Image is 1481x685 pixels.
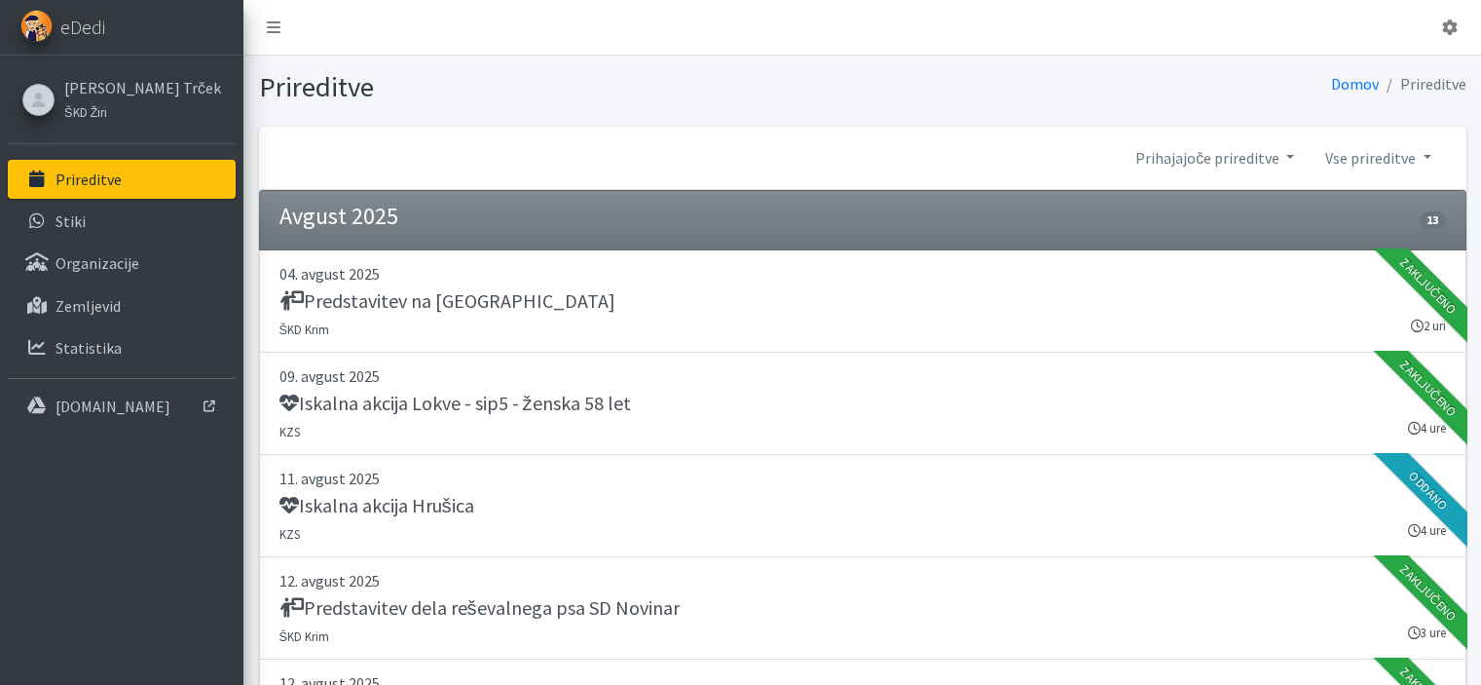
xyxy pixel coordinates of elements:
a: Statistika [8,328,236,367]
p: [DOMAIN_NAME] [56,397,170,416]
p: 11. avgust 2025 [279,467,1446,490]
p: Stiki [56,211,86,231]
h5: Predstavitev dela reševalnega psa SD Novinar [279,596,680,620]
h5: Iskalna akcija Hrušica [279,494,474,517]
p: Prireditve [56,170,122,189]
a: 04. avgust 2025 Predstavitev na [GEOGRAPHIC_DATA] ŠKD Krim 2 uri Zaključeno [259,250,1466,353]
p: 12. avgust 2025 [279,569,1446,592]
small: ŠKD Žiri [64,104,107,120]
small: KZS [279,424,300,439]
span: 13 [1420,211,1445,229]
a: Vse prireditve [1310,138,1446,177]
a: Organizacije [8,244,236,283]
h4: Avgust 2025 [279,203,398,231]
small: KZS [279,526,300,542]
p: 04. avgust 2025 [279,262,1446,285]
p: Organizacije [56,253,139,273]
a: Zemljevid [8,286,236,325]
a: Prihajajoče prireditve [1120,138,1310,177]
p: Statistika [56,338,122,358]
a: 11. avgust 2025 Iskalna akcija Hrušica KZS 4 ure Oddano [259,455,1466,557]
li: Prireditve [1379,70,1466,98]
a: 09. avgust 2025 Iskalna akcija Lokve - sip5 - ženska 58 let KZS 4 ure Zaključeno [259,353,1466,455]
span: eDedi [60,13,105,42]
img: eDedi [20,10,53,42]
p: Zemljevid [56,296,121,316]
p: 09. avgust 2025 [279,364,1446,388]
h5: Iskalna akcija Lokve - sip5 - ženska 58 let [279,392,631,415]
a: ŠKD Žiri [64,99,221,123]
small: ŠKD Krim [279,322,330,337]
a: Domov [1331,74,1379,94]
small: ŠKD Krim [279,628,330,644]
h5: Predstavitev na [GEOGRAPHIC_DATA] [279,289,615,313]
a: [DOMAIN_NAME] [8,387,236,426]
a: [PERSON_NAME] Trček [64,76,221,99]
a: Stiki [8,202,236,241]
h1: Prireditve [259,70,856,104]
a: 12. avgust 2025 Predstavitev dela reševalnega psa SD Novinar ŠKD Krim 3 ure Zaključeno [259,557,1466,660]
a: Prireditve [8,160,236,199]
